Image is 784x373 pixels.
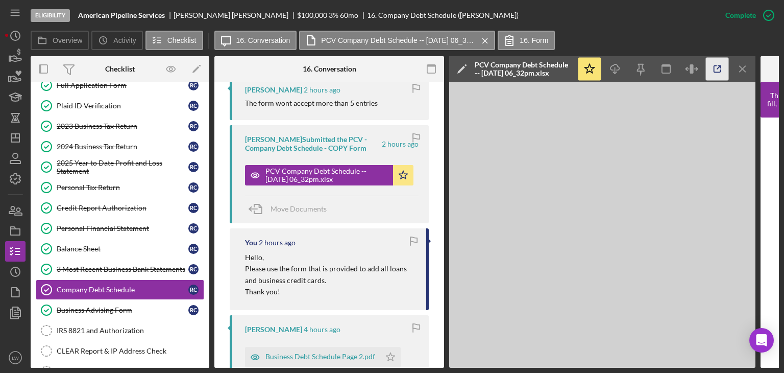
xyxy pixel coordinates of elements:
[188,305,199,315] div: R C
[57,224,188,232] div: Personal Financial Statement
[245,165,413,185] button: PCV Company Debt Schedule -- [DATE] 06_32pm.xlsx
[167,36,197,44] label: Checklist
[188,80,199,90] div: R C
[57,81,188,89] div: Full Application Form
[57,102,188,110] div: Plaid ID Verification
[245,286,416,297] p: Thank you!
[329,11,338,19] div: 3 %
[113,36,136,44] label: Activity
[57,306,188,314] div: Business Advising Form
[57,265,188,273] div: 3 Most Recent Business Bank Statements
[236,36,290,44] label: 16. Conversation
[304,86,340,94] time: 2025-09-22 22:33
[188,223,199,234] div: R C
[245,196,337,222] button: Move Documents
[725,5,756,26] div: Complete
[36,157,204,177] a: 2025 Year to Date Profit and Loss StatementRC
[271,204,327,213] span: Move Documents
[36,341,204,361] a: CLEAR Report & IP Address Check
[340,11,358,19] div: 60 mo
[57,245,188,253] div: Balance Sheet
[245,239,257,247] div: You
[265,353,375,361] div: Business Debt Schedule Page 2.pdf
[303,65,356,73] div: 16. Conversation
[188,121,199,131] div: R C
[367,11,519,19] div: 16. Company Debt Schedule ([PERSON_NAME])
[5,347,26,368] button: LW
[188,264,199,274] div: R C
[78,11,165,19] b: American Pipeline Services
[36,177,204,198] a: Personal Tax ReturnRC
[304,325,340,334] time: 2025-09-22 20:47
[498,31,555,50] button: 16. Form
[188,203,199,213] div: R C
[214,31,297,50] button: 16. Conversation
[57,286,188,294] div: Company Debt Schedule
[36,320,204,341] a: IRS 8821 and Authorization
[57,327,204,335] div: IRS 8821 and Authorization
[57,204,188,212] div: Credit Report Authorization
[12,355,19,361] text: LW
[749,328,774,353] div: Open Intercom Messenger
[36,279,204,300] a: Company Debt ScheduleRC
[105,65,135,73] div: Checklist
[31,9,70,22] div: Eligibility
[188,101,199,111] div: R C
[475,61,572,77] div: PCV Company Debt Schedule -- [DATE] 06_32pm.xlsx
[245,86,302,94] div: [PERSON_NAME]
[715,5,779,26] button: Complete
[245,99,378,107] div: The form wont accept more than 5 entries
[36,218,204,239] a: Personal Financial StatementRC
[321,36,474,44] label: PCV Company Debt Schedule -- [DATE] 06_32pm.xlsx
[31,31,89,50] button: Overview
[36,75,204,96] a: Full Application FormRC
[57,159,188,175] div: 2025 Year to Date Profit and Loss Statement
[145,31,203,50] button: Checklist
[297,11,327,19] span: $100,000
[57,183,188,192] div: Personal Tax Return
[188,244,199,254] div: R C
[57,347,204,355] div: CLEAR Report & IP Address Check
[36,116,204,136] a: 2023 Business Tax ReturnRC
[188,162,199,172] div: R C
[245,347,401,367] button: Business Debt Schedule Page 2.pdf
[449,82,755,368] iframe: Document Preview
[188,142,199,152] div: R C
[36,198,204,218] a: Credit Report AuthorizationRC
[520,36,548,44] label: 16. Form
[245,325,302,334] div: [PERSON_NAME]
[245,252,416,263] p: Hello,
[36,300,204,320] a: Business Advising FormRC
[36,259,204,279] a: 3 Most Recent Business Bank StatementsRC
[36,136,204,157] a: 2024 Business Tax ReturnRC
[188,182,199,193] div: R C
[53,36,82,44] label: Overview
[245,135,380,152] div: [PERSON_NAME] Submitted the PCV - Company Debt Schedule - COPY Form
[259,239,296,247] time: 2025-09-22 21:58
[57,143,188,151] div: 2024 Business Tax Return
[265,167,388,183] div: PCV Company Debt Schedule -- [DATE] 06_32pm.xlsx
[91,31,142,50] button: Activity
[57,122,188,130] div: 2023 Business Tax Return
[174,11,297,19] div: [PERSON_NAME] [PERSON_NAME]
[382,140,419,148] time: 2025-09-22 22:32
[299,31,495,50] button: PCV Company Debt Schedule -- [DATE] 06_32pm.xlsx
[188,285,199,295] div: R C
[36,239,204,259] a: Balance SheetRC
[245,263,416,286] p: Please use the form that is provided to add all loans and business credit cards.
[36,96,204,116] a: Plaid ID VerificationRC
